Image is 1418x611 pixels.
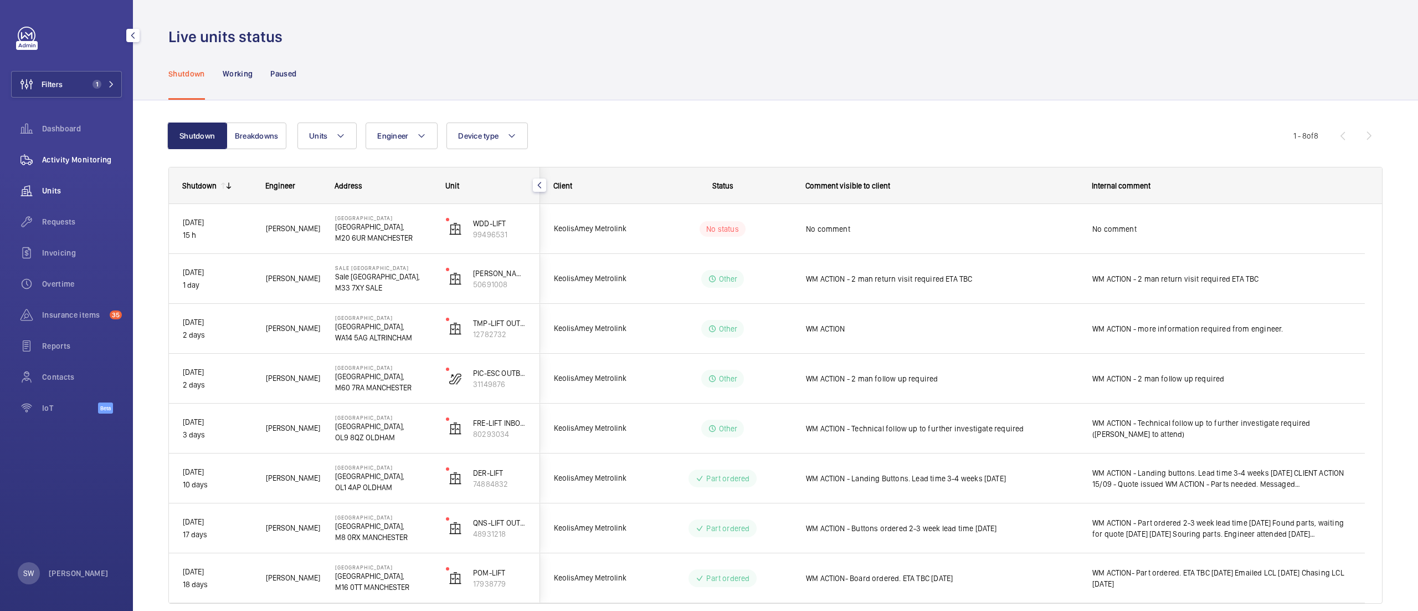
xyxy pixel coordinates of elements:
[706,573,749,584] p: Part ordered
[719,273,738,284] p: Other
[554,322,639,335] span: KeolisAmey Metrolink
[473,368,526,379] p: PIC-ESC OUTBOUND
[1092,273,1351,284] span: WM ACTION - 2 man return visit required ETA TBC
[266,272,321,285] span: [PERSON_NAME]
[554,522,639,534] span: KeolisAmey Metrolink
[1092,417,1351,440] span: WM ACTION - Technical follow up to further investigate required ([PERSON_NAME] to attend)
[473,329,526,340] p: 12782732
[1293,132,1318,140] span: 1 - 8 8
[554,372,639,385] span: KeolisAmey Metrolink
[335,564,431,571] p: [GEOGRAPHIC_DATA]
[266,522,321,534] span: [PERSON_NAME]
[335,521,431,532] p: [GEOGRAPHIC_DATA],
[540,204,1365,254] div: Press SPACE to select this row.
[335,482,431,493] p: OL1 4AP OLDHAM
[706,223,739,235] p: No status
[1307,131,1314,140] span: of
[473,567,526,578] p: POM-LIFT
[473,218,526,229] p: WDD-LIFT
[554,422,639,435] span: KeolisAmey Metrolink
[712,181,733,190] span: Status
[335,271,431,282] p: Sale [GEOGRAPHIC_DATA],
[458,131,499,140] span: Device type
[554,572,639,584] span: KeolisAmey Metrolink
[335,414,431,421] p: [GEOGRAPHIC_DATA]
[473,467,526,478] p: DER-LIFT
[445,181,527,190] div: Unit
[806,373,1078,384] span: WM ACTION - 2 man follow up required
[110,310,122,319] span: 35
[335,282,431,293] p: M33 7XY SALE
[1092,517,1351,539] span: WM ACTION - Part ordered 2-3 week lead time [DATE] Found parts, waiting for quote [DATE] [DATE] S...
[227,123,286,149] button: Breakdowns
[473,279,526,290] p: 50691008
[335,532,431,543] p: M8 0RX MANCHESTER
[183,366,251,379] p: [DATE]
[473,268,526,279] p: [PERSON_NAME]-LIFT
[806,273,1078,284] span: WM ACTION - 2 man return visit required ETA TBC
[377,131,408,140] span: Engineer
[449,272,462,286] img: elevator.svg
[167,123,227,149] button: Shutdown
[473,429,526,440] p: 80293034
[805,181,890,190] span: Comment visible to client
[449,422,462,435] img: elevator.svg
[42,247,122,258] span: Invoicing
[223,68,253,79] p: Working
[806,573,1078,584] span: WM ACTION- Board ordered. ETA TBC [DATE]
[183,466,251,478] p: [DATE]
[366,123,438,149] button: Engineer
[335,432,431,443] p: OL9 8QZ OLDHAM
[270,68,296,79] p: Paused
[183,528,251,541] p: 17 days
[168,68,205,79] p: Shutdown
[335,321,431,332] p: [GEOGRAPHIC_DATA],
[335,382,431,393] p: M60 7RA MANCHESTER
[335,514,431,521] p: [GEOGRAPHIC_DATA]
[183,379,251,391] p: 2 days
[806,523,1078,534] span: WM ACTION - Buttons ordered 2-3 week lead time [DATE]
[1092,223,1351,235] span: No comment
[183,429,251,441] p: 3 days
[335,421,431,432] p: [GEOGRAPHIC_DATA],
[335,221,431,232] p: [GEOGRAPHIC_DATA],
[806,223,1078,235] span: No comment
[1092,323,1351,334] span: WM ACTION - more information required from engineer.
[265,181,295,190] span: Engineer
[335,364,431,371] p: [GEOGRAPHIC_DATA]
[183,416,251,429] p: [DATE]
[473,578,526,589] p: 17938779
[266,372,321,385] span: [PERSON_NAME]
[449,322,462,335] img: elevator.svg
[266,422,321,435] span: [PERSON_NAME]
[98,403,113,414] span: Beta
[335,181,362,190] span: Address
[169,204,540,254] div: Press SPACE to select this row.
[473,528,526,539] p: 48931218
[719,423,738,434] p: Other
[183,216,251,229] p: [DATE]
[42,371,122,383] span: Contacts
[554,222,639,235] span: KeolisAmey Metrolink
[473,379,526,390] p: 31149876
[335,471,431,482] p: [GEOGRAPHIC_DATA],
[706,473,749,484] p: Part ordered
[42,403,98,414] span: IoT
[806,473,1078,484] span: WM ACTION - Landing Buttons. Lead time 3-4 weeks [DATE]
[183,329,251,342] p: 2 days
[473,517,526,528] p: QNS-LIFT OUTBOUND
[42,340,122,352] span: Reports
[473,229,526,240] p: 99496531
[11,71,122,98] button: Filters1
[1092,467,1351,490] span: WM ACTION - Landing buttons. Lead time 3-4 weeks [DATE] CLIENT ACTION 15/09 - Quote issued WM ACT...
[719,323,738,334] p: Other
[1092,373,1351,384] span: WM ACTION - 2 man follow up required
[806,323,1078,334] span: WM ACTION
[554,272,639,285] span: KeolisAmey Metrolink
[93,80,101,89] span: 1
[335,332,431,343] p: WA14 5AG ALTRINCHAM
[335,314,431,321] p: [GEOGRAPHIC_DATA]
[335,464,431,471] p: [GEOGRAPHIC_DATA]
[183,516,251,528] p: [DATE]
[449,472,462,485] img: elevator.svg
